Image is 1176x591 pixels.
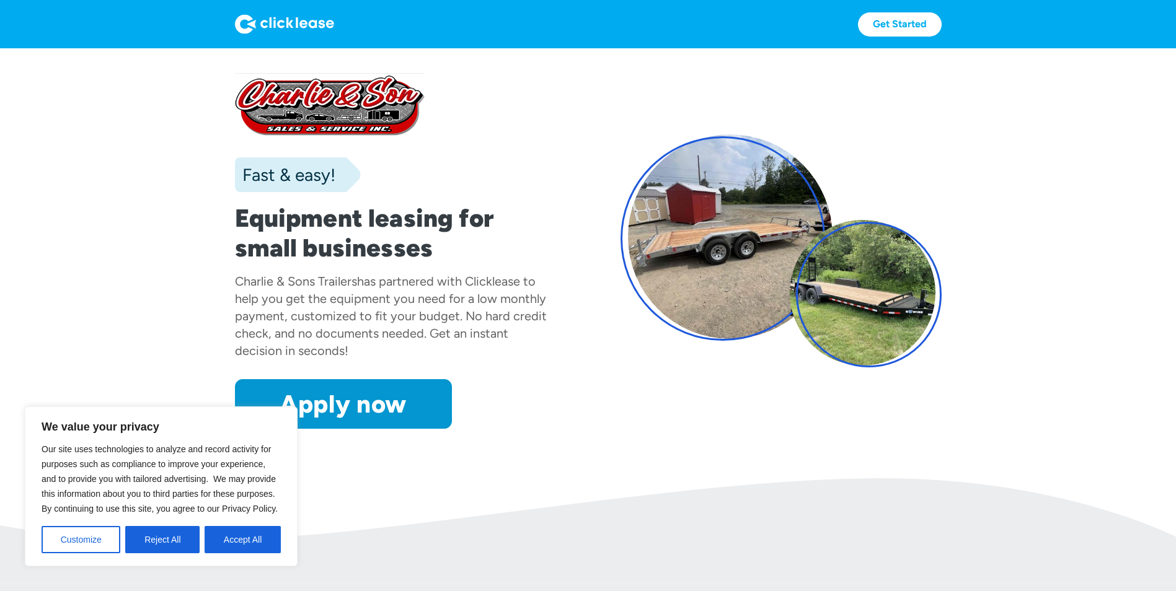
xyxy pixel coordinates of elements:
[125,526,200,553] button: Reject All
[235,14,334,34] img: Logo
[42,419,281,434] p: We value your privacy
[42,444,278,514] span: Our site uses technologies to analyze and record activity for purposes such as compliance to impr...
[205,526,281,553] button: Accept All
[235,274,357,289] div: Charlie & Sons Trailers
[25,406,298,566] div: We value your privacy
[42,526,120,553] button: Customize
[235,203,556,263] h1: Equipment leasing for small businesses
[235,162,335,187] div: Fast & easy!
[235,379,452,429] a: Apply now
[858,12,942,37] a: Get Started
[235,274,547,358] div: has partnered with Clicklease to help you get the equipment you need for a low monthly payment, c...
